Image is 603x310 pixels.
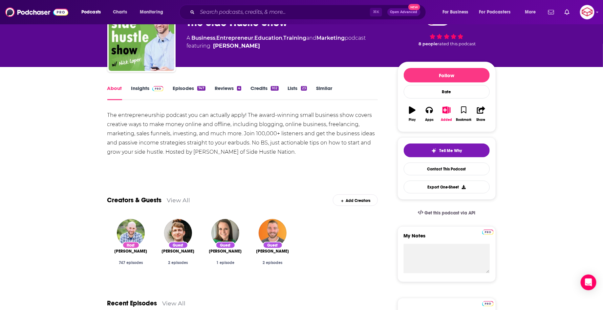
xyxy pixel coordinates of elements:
[207,260,244,265] div: 1 episode
[390,11,418,14] span: Open Advanced
[81,8,101,17] span: Podcasts
[107,299,157,307] a: Recent Episodes
[255,35,283,41] a: Education
[107,111,378,157] div: The entrepreneurship podcast you can actually apply! The award-winning small business show covers...
[192,35,216,41] a: Business
[288,85,307,100] a: Lists23
[109,7,131,17] a: Charts
[442,8,468,17] span: For Business
[173,85,205,100] a: Episodes747
[404,144,490,157] button: tell me why sparkleTell Me Why
[164,219,192,247] img: Alex Goldberg
[387,8,420,16] button: Open AdvancedNew
[581,275,596,290] div: Open Intercom Messenger
[525,8,536,17] span: More
[117,219,145,247] img: Nick Loper
[580,5,594,19] img: User Profile
[455,102,472,126] button: Bookmark
[284,35,307,41] a: Training
[475,7,520,17] button: open menu
[113,260,149,265] div: 747 episodes
[187,42,366,50] span: featuring
[263,242,283,249] div: Guest
[482,230,494,235] img: Podchaser Pro
[162,300,186,307] a: View All
[283,35,284,41] span: ,
[115,249,147,254] a: Nick Loper
[115,249,147,254] span: [PERSON_NAME]
[546,7,557,18] a: Show notifications dropdown
[197,7,370,17] input: Search podcasts, credits, & more...
[187,34,366,50] div: A podcast
[307,35,317,41] span: and
[438,41,476,46] span: rated this podcast
[441,118,452,122] div: Added
[421,102,438,126] button: Apps
[580,5,594,19] button: Show profile menu
[254,35,255,41] span: ,
[197,86,205,91] div: 747
[404,102,421,126] button: Play
[152,86,164,91] img: Podchaser Pro
[424,210,475,216] span: Get this podcast via API
[162,249,195,254] a: Alex Goldberg
[425,118,434,122] div: Apps
[216,35,217,41] span: ,
[482,301,494,306] img: Podchaser Pro
[256,249,289,254] span: [PERSON_NAME]
[107,196,162,204] a: Creators & Guests
[431,148,437,153] img: tell me why sparkle
[404,163,490,175] a: Contact This Podcast
[259,219,287,247] img: Dustin Lien
[271,86,278,91] div: 102
[370,8,382,16] span: ⌘ K
[398,10,496,51] div: 79 8 peoplerated this podcast
[213,42,260,50] a: Nick Loper
[413,205,481,221] a: Get this podcast via API
[77,7,109,17] button: open menu
[482,300,494,306] a: Pro website
[472,102,489,126] button: Share
[439,148,462,153] span: Tell Me Why
[211,219,239,247] img: Devyn Ricks
[316,85,332,100] a: Similar
[301,86,307,91] div: 23
[404,232,490,244] label: My Notes
[217,35,254,41] a: Entrepreneur
[562,7,572,18] a: Show notifications dropdown
[122,242,140,249] div: Host
[160,260,197,265] div: 2 episodes
[140,8,163,17] span: Monitoring
[215,85,241,100] a: Reviews4
[107,85,122,100] a: About
[131,85,164,100] a: InsightsPodchaser Pro
[409,118,416,122] div: Play
[408,4,420,10] span: New
[520,7,544,17] button: open menu
[479,8,511,17] span: For Podcasters
[5,6,68,18] img: Podchaser - Follow, Share and Rate Podcasts
[237,86,241,91] div: 4
[185,5,432,20] div: Search podcasts, credits, & more...
[216,242,235,249] div: Guest
[109,5,174,71] img: The Side Hustle Show
[168,242,188,249] div: Guest
[135,7,172,17] button: open menu
[419,41,438,46] span: 8 people
[438,102,455,126] button: Added
[404,68,490,82] button: Follow
[438,7,477,17] button: open menu
[482,229,494,235] a: Pro website
[333,194,378,206] div: Add Creators
[254,260,291,265] div: 2 episodes
[113,8,127,17] span: Charts
[404,181,490,193] button: Export One-Sheet
[477,118,485,122] div: Share
[580,5,594,19] span: Logged in as callista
